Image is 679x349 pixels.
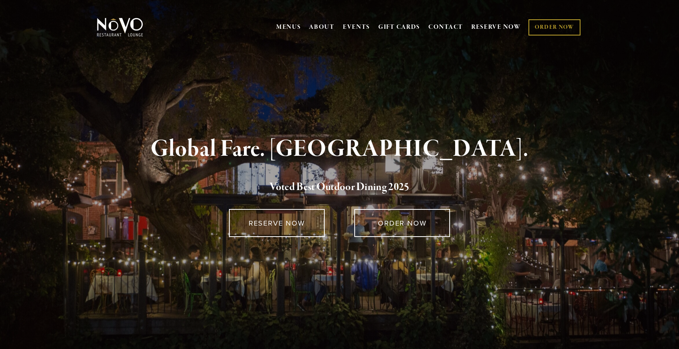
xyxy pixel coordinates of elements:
[343,23,370,31] a: EVENTS
[95,17,145,37] img: Novo Restaurant &amp; Lounge
[270,180,404,195] a: Voted Best Outdoor Dining 202
[309,23,335,31] a: ABOUT
[151,134,528,164] strong: Global Fare. [GEOGRAPHIC_DATA].
[378,20,420,35] a: GIFT CARDS
[276,23,301,31] a: MENUS
[354,209,450,237] a: ORDER NOW
[229,209,325,237] a: RESERVE NOW
[110,179,569,196] h2: 5
[528,19,580,35] a: ORDER NOW
[428,20,463,35] a: CONTACT
[471,20,521,35] a: RESERVE NOW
